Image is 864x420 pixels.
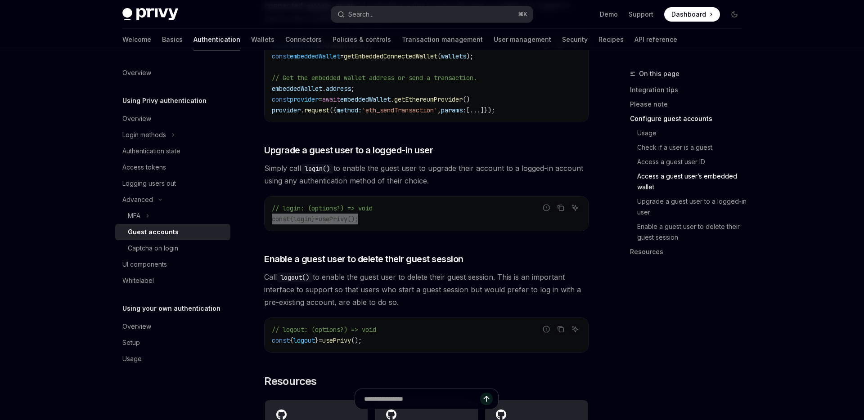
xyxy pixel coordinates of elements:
[351,336,362,344] span: ();
[630,194,749,219] a: Upgrade a guest user to a logged-in user
[264,162,589,187] span: Simply call to enable the guest user to upgrade their account to a logged-in account using any au...
[115,256,230,273] a: UI components
[122,321,151,332] div: Overview
[122,146,180,156] div: Authentication state
[285,29,322,50] a: Connectors
[630,112,749,126] a: Configure guest accounts
[128,243,178,254] div: Captcha on login
[311,215,315,223] span: }
[264,374,317,389] span: Resources
[322,95,340,103] span: await
[122,67,151,78] div: Overview
[463,95,470,103] span: ()
[347,215,358,223] span: ();
[301,164,333,174] code: login()
[122,178,176,189] div: Logging users out
[348,9,373,20] div: Search...
[277,273,313,282] code: logout()
[272,52,290,60] span: const
[333,29,391,50] a: Policies & controls
[115,208,230,224] button: Toggle MFA section
[122,113,151,124] div: Overview
[437,106,441,114] span: ,
[671,10,706,19] span: Dashboard
[115,65,230,81] a: Overview
[272,204,373,212] span: // login: (options?) => void
[331,6,533,22] button: Open search
[402,29,483,50] a: Transaction management
[630,126,749,140] a: Usage
[290,95,319,103] span: provider
[630,155,749,169] a: Access a guest user ID
[319,215,347,223] span: usePrivy
[293,215,311,223] span: login
[555,202,567,214] button: Copy the contents from the code block
[598,29,624,50] a: Recipes
[329,106,337,114] span: ({
[272,74,477,82] span: // Get the embedded wallet address or send a transaction.
[630,97,749,112] a: Please note
[322,336,351,344] span: usePrivy
[394,95,463,103] span: getEthereumProvider
[319,336,322,344] span: =
[122,194,153,205] div: Advanced
[115,318,230,335] a: Overview
[122,130,166,140] div: Login methods
[272,215,290,223] span: const
[162,29,183,50] a: Basics
[115,111,230,127] a: Overview
[115,273,230,289] a: Whitelabel
[122,353,142,364] div: Usage
[272,106,301,114] span: provider
[315,336,319,344] span: }
[630,245,749,259] a: Resources
[290,215,293,223] span: {
[272,95,290,103] span: const
[562,29,588,50] a: Security
[122,303,220,314] h5: Using your own authentication
[304,106,329,114] span: request
[322,85,326,93] span: .
[264,144,433,156] span: Upgrade a guest user to a logged-in user
[326,85,351,93] span: address
[115,159,230,175] a: Access tokens
[115,335,230,351] a: Setup
[540,202,552,214] button: Report incorrect code
[272,336,290,344] span: const
[315,215,319,223] span: =
[272,326,376,334] span: // logout: (options?) => void
[629,10,653,19] a: Support
[340,95,391,103] span: embeddedWallet
[569,202,581,214] button: Ask AI
[122,8,178,21] img: dark logo
[115,240,230,256] a: Captcha on login
[340,52,344,60] span: =
[290,52,340,60] span: embeddedWallet
[115,127,230,143] button: Toggle Login methods section
[290,336,293,344] span: {
[264,271,589,308] span: Call to enable the guest user to delete their guest session. This is an important interface to su...
[441,52,466,60] span: wallets
[639,68,679,79] span: On this page
[481,106,495,114] span: ]});
[115,175,230,192] a: Logging users out
[362,106,437,114] span: 'eth_sendTransaction'
[122,29,151,50] a: Welcome
[540,323,552,335] button: Report incorrect code
[272,85,322,93] span: embeddedWallet
[115,143,230,159] a: Authentication state
[437,52,441,60] span: (
[122,259,167,270] div: UI components
[664,7,720,22] a: Dashboard
[115,351,230,367] a: Usage
[634,29,677,50] a: API reference
[391,95,394,103] span: .
[122,162,166,173] div: Access tokens
[494,29,551,50] a: User management
[518,11,527,18] span: ⌘ K
[128,227,179,237] div: Guest accounts
[470,106,481,114] span: ...
[344,52,437,60] span: getEmbeddedConnectedWallet
[630,219,749,245] a: Enable a guest user to delete their guest session
[337,106,362,114] span: method:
